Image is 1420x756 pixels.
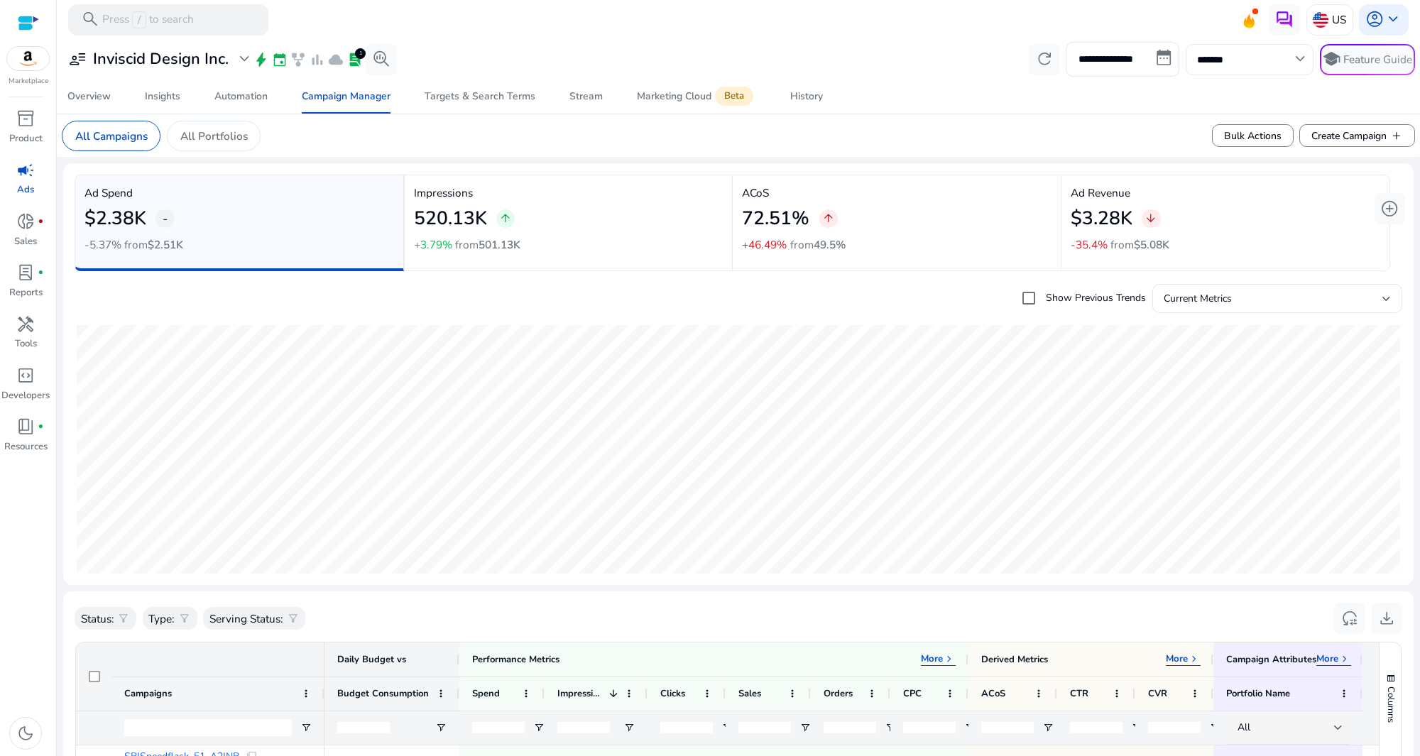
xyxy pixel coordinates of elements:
[921,653,943,666] p: More
[455,236,520,253] p: from
[38,219,44,225] span: fiber_manual_record
[1238,721,1250,734] span: All
[623,722,635,733] button: Open Filter Menu
[132,11,146,28] span: /
[81,610,114,627] p: Status:
[124,719,292,736] input: Campaigns Filter Input
[1148,687,1167,700] span: CVR
[1071,239,1108,250] p: -35.4%
[102,11,194,28] p: Press to search
[1043,290,1146,305] label: Show Previous Trends
[16,109,35,128] span: inventory_2
[337,653,406,666] span: Daily Budget vs
[84,207,146,230] h2: $2.38K
[1029,44,1060,75] button: refresh
[814,237,846,252] span: 49.5%
[4,440,48,454] p: Resources
[738,687,761,700] span: Sales
[903,687,922,700] span: CPC
[148,237,183,252] span: $2.51K
[15,337,37,351] p: Tools
[435,722,447,733] button: Open Filter Menu
[16,263,35,282] span: lab_profile
[1340,609,1359,628] span: reset_settings
[414,239,452,250] p: +3.79%
[715,87,753,106] span: Beta
[180,128,248,144] p: All Portfolios
[287,613,300,625] span: filter_alt
[84,185,393,201] p: Ad Spend
[1365,10,1384,28] span: account_circle
[124,687,172,700] span: Campaigns
[1390,130,1403,143] span: add
[981,653,1048,667] div: Derived Metrics
[145,92,180,102] div: Insights
[660,687,685,700] span: Clicks
[148,610,175,627] p: Type:
[1332,7,1346,32] p: US
[1134,237,1169,252] span: $5.08K
[214,92,268,102] div: Automation
[822,212,835,225] span: arrow_upward
[16,315,35,334] span: handyman
[272,52,288,67] span: event
[1291,50,1309,68] span: keyboard_arrow_down
[38,424,44,430] span: fiber_manual_record
[337,687,429,700] span: Budget Consumption
[16,366,35,385] span: code_blocks
[799,722,811,733] button: Open Filter Menu
[163,209,168,228] span: -
[472,653,559,667] div: Performance Metrics
[1372,603,1403,634] button: download
[16,417,35,436] span: book_4
[1375,193,1406,224] button: add_circle
[1338,653,1351,666] span: keyboard_arrow_right
[1316,653,1338,666] p: More
[479,237,520,252] span: 501.13K
[347,52,363,67] span: lab_profile
[790,92,823,102] div: History
[124,236,183,253] p: from
[1224,128,1282,143] span: Bulk Actions
[1380,199,1399,218] span: add_circle
[1343,52,1412,67] p: Feature Guide
[1209,722,1220,733] button: Open Filter Menu
[824,687,853,700] span: Orders
[943,653,956,666] span: keyboard_arrow_right
[721,722,733,733] button: Open Filter Menu
[38,270,44,276] span: fiber_manual_record
[16,161,35,180] span: campaign
[569,92,603,102] div: Stream
[742,239,787,250] p: +46.49%
[9,76,48,87] p: Marketplace
[1226,653,1316,667] div: Campaign Attributes
[499,212,512,225] span: arrow_upward
[209,610,283,627] p: Serving Status:
[1377,609,1396,628] span: download
[742,185,1051,201] p: ACoS
[1042,722,1054,733] button: Open Filter Menu
[557,687,603,700] span: Impressions
[1334,603,1365,634] button: reset_settings
[1,389,50,403] p: Developers
[637,90,756,103] div: Marketing Cloud
[1212,124,1294,147] button: Bulk Actions
[355,48,366,59] div: 1
[981,687,1005,700] span: ACoS
[290,52,306,67] span: family_history
[885,722,896,733] button: Open Filter Menu
[81,10,99,28] span: search
[1188,653,1201,666] span: keyboard_arrow_right
[1384,686,1397,723] span: Columns
[253,52,269,67] span: bolt
[67,92,111,102] div: Overview
[17,183,34,197] p: Ads
[84,239,121,250] p: -5.37%
[1131,722,1142,733] button: Open Filter Menu
[1145,212,1157,225] span: arrow_downward
[1226,687,1290,700] span: Portfolio Name
[178,613,191,625] span: filter_alt
[302,92,390,102] div: Campaign Manager
[1035,50,1054,68] span: refresh
[16,212,35,231] span: donut_small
